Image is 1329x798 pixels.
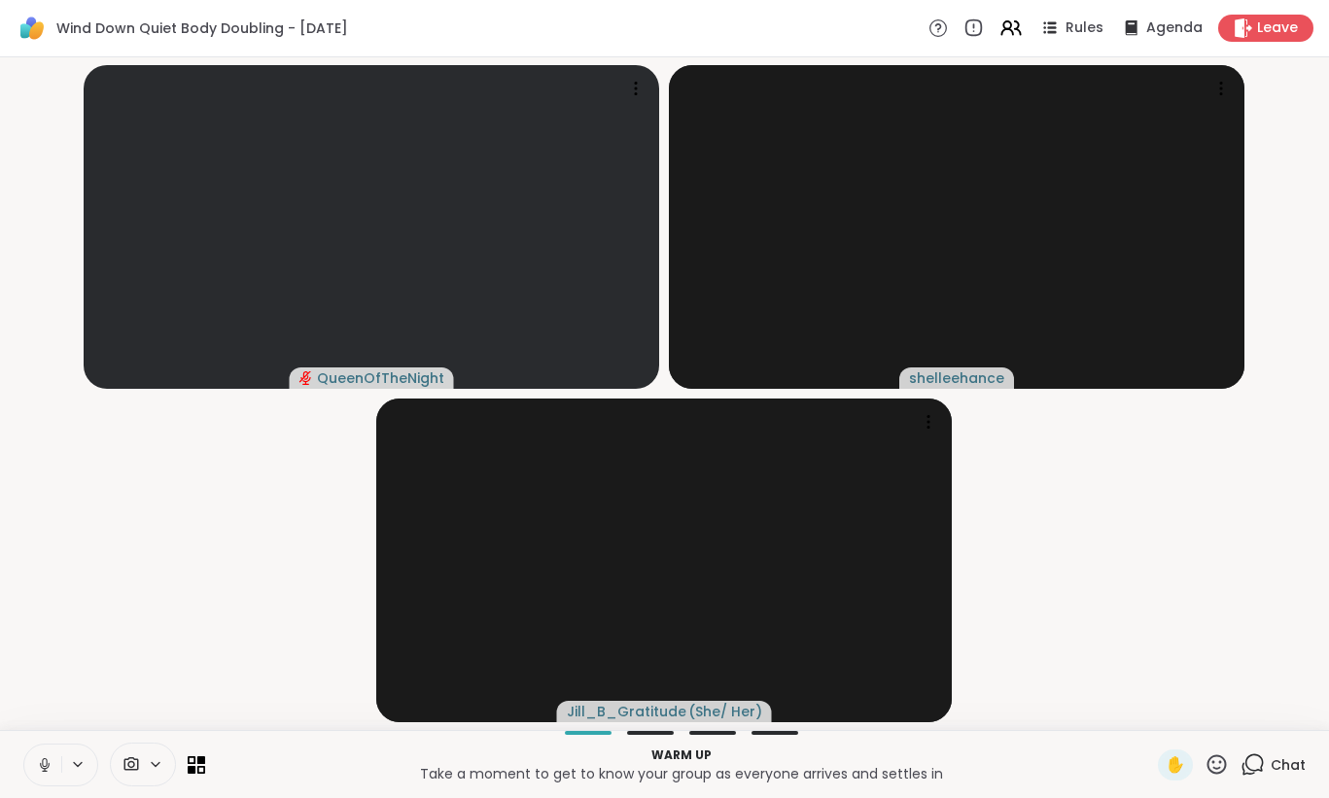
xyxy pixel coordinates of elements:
span: ✋ [1166,753,1185,777]
span: shelleehance [909,368,1004,388]
p: Take a moment to get to know your group as everyone arrives and settles in [217,764,1146,783]
span: ( She/ Her ) [688,702,762,721]
img: ShareWell Logomark [16,12,49,45]
span: Chat [1271,755,1306,775]
p: Warm up [217,746,1146,764]
img: Jill_B_Gratitude [520,399,808,722]
span: Jill_B_Gratitude [567,702,686,721]
span: Wind Down Quiet Body Doubling - [DATE] [56,18,348,38]
span: audio-muted [299,371,313,385]
span: Leave [1257,18,1298,38]
img: shelleehance [813,65,1101,389]
span: QueenOfTheNight [317,368,444,388]
span: Agenda [1146,18,1203,38]
span: Rules [1066,18,1103,38]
